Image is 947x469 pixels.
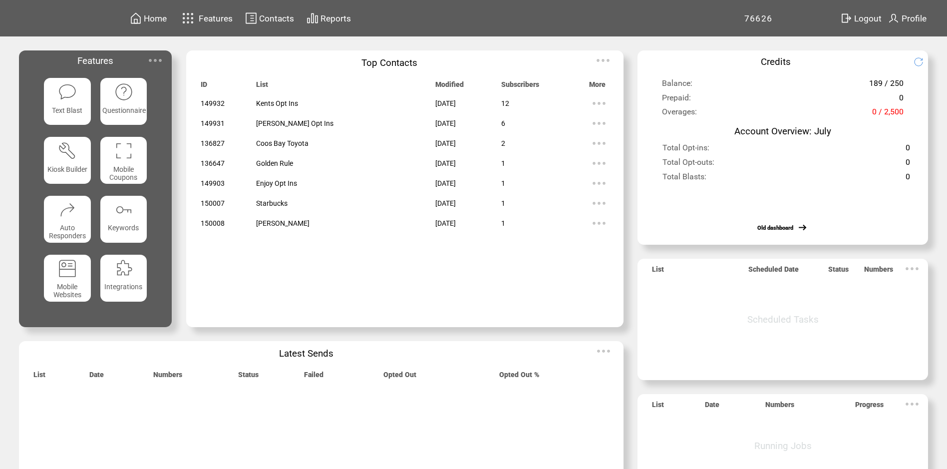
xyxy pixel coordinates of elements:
span: 1 [501,159,505,167]
span: 0 [899,93,904,107]
img: home.svg [130,12,142,24]
img: auto-responders.svg [58,200,77,219]
span: Features [199,13,233,23]
span: Golden Rule [256,159,293,167]
img: chart.svg [307,12,318,24]
span: 149931 [201,119,225,127]
span: Profile [902,13,927,23]
span: 76626 [744,13,773,23]
img: ellypsis.svg [593,50,613,70]
span: Numbers [153,371,182,384]
img: ellypsis.svg [902,259,922,279]
span: 150008 [201,219,225,227]
a: Keywords [100,196,147,245]
span: Failed [304,371,323,384]
span: [PERSON_NAME] [256,219,310,227]
span: Logout [854,13,882,23]
span: Questionnaire [102,106,146,114]
span: 0 [906,172,910,186]
img: text-blast.svg [58,82,77,101]
a: Features [178,8,234,28]
img: profile.svg [888,12,900,24]
span: [DATE] [435,159,456,167]
span: [DATE] [435,139,456,147]
img: ellypsis.svg [902,394,922,414]
span: Reports [320,13,351,23]
span: Numbers [765,401,794,414]
span: List [256,80,268,93]
span: 0 / 2,500 [872,107,904,121]
img: features.svg [179,10,197,26]
span: Home [144,13,167,23]
span: Opted Out % [499,371,539,384]
span: Date [89,371,104,384]
span: 1 [501,199,505,207]
a: Home [128,10,168,26]
img: ellypsis.svg [589,93,609,113]
span: Progress [855,401,884,414]
span: Enjoy Opt Ins [256,179,297,187]
a: Text Blast [44,78,91,127]
span: Starbucks [256,199,288,207]
a: Mobile Coupons [100,137,147,186]
span: Numbers [864,265,893,278]
img: ellypsis.svg [589,193,609,213]
span: List [33,371,45,384]
span: Integrations [104,283,142,291]
a: Auto Responders [44,196,91,245]
span: Top Contacts [361,57,417,68]
span: 136827 [201,139,225,147]
span: Subscribers [501,80,539,93]
img: keywords.svg [114,200,133,219]
span: Credits [761,56,791,67]
span: [DATE] [435,119,456,127]
span: Contacts [259,13,294,23]
img: integrations.svg [114,259,133,278]
span: 149903 [201,179,225,187]
span: [DATE] [435,179,456,187]
span: 6 [501,119,505,127]
a: Logout [839,10,886,26]
span: Account Overview: July [734,126,831,137]
span: List [652,265,664,278]
span: [PERSON_NAME] Opt Ins [256,119,333,127]
img: ellypsis.svg [145,50,165,70]
span: Latest Sends [279,348,333,359]
span: Features [77,55,113,66]
a: Reports [305,10,352,26]
span: Kents Opt Ins [256,99,298,107]
a: Questionnaire [100,78,147,127]
a: Old dashboard [757,225,793,231]
span: 0 [906,157,910,172]
span: Status [238,371,259,384]
span: 1 [501,179,505,187]
a: Mobile Websites [44,255,91,304]
span: 0 [906,143,910,157]
img: refresh.png [914,57,933,67]
span: Total Opt-outs: [662,157,714,172]
span: 2 [501,139,505,147]
span: Running Jobs [754,441,812,452]
span: Opted Out [383,371,416,384]
span: [DATE] [435,219,456,227]
span: Mobile Coupons [109,165,137,181]
span: 12 [501,99,509,107]
span: Mobile Websites [53,283,81,299]
span: 189 / 250 [869,78,904,93]
span: Status [828,265,849,278]
img: ellypsis.svg [589,133,609,153]
img: tool%201.svg [58,141,77,160]
span: Total Opt-ins: [662,143,709,157]
span: 1 [501,219,505,227]
span: Overages: [662,107,697,121]
img: ellypsis.svg [594,341,614,361]
span: [DATE] [435,199,456,207]
span: [DATE] [435,99,456,107]
img: contacts.svg [245,12,257,24]
span: Modified [435,80,464,93]
img: coupons.svg [114,141,133,160]
span: Balance: [662,78,692,93]
span: Auto Responders [49,224,86,240]
span: Date [705,401,719,414]
span: 149932 [201,99,225,107]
